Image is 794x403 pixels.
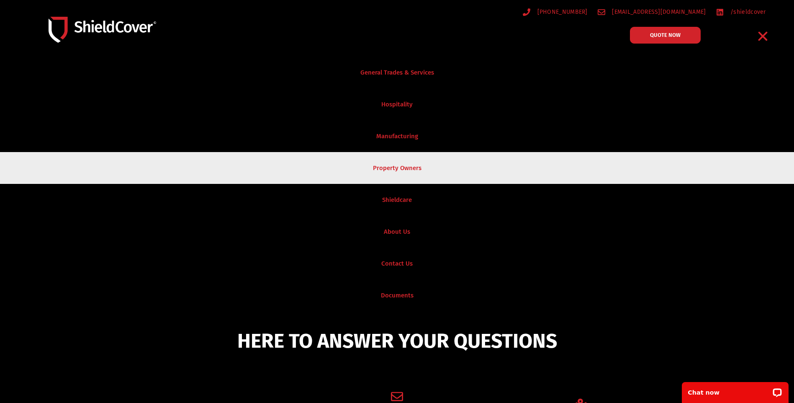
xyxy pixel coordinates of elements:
span: [EMAIL_ADDRESS][DOMAIN_NAME] [610,7,706,17]
a: [EMAIL_ADDRESS][DOMAIN_NAME] [598,7,706,17]
a: /shieldcover [716,7,766,17]
h5: HERE TO ANSWER YOUR QUESTIONS [119,331,675,351]
span: /shieldcover [728,7,766,17]
iframe: LiveChat chat widget [676,377,794,403]
a: QUOTE NOW [630,27,701,44]
span: QUOTE NOW [650,32,681,38]
img: Shield-Cover-Underwriting-Australia-logo-full [49,17,156,43]
span: [PHONE_NUMBER] [535,7,588,17]
div: Menu Toggle [753,26,773,46]
a: [PHONE_NUMBER] [523,7,588,17]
